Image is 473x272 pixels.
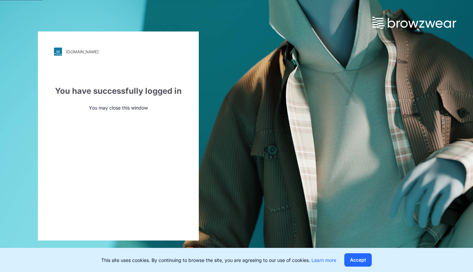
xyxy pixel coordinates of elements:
[311,257,336,263] a: Learn more
[344,253,372,267] button: Accept
[66,49,99,54] div: [DOMAIN_NAME]
[372,17,456,29] img: browzwear-logo.73288ffb.svg
[54,48,62,56] img: svg+xml;base64,PHN2ZyB3aWR0aD0iMjgiIGhlaWdodD0iMjgiIHZpZXdCb3g9IjAgMCAyOCAyOCIgZmlsbD0ibm9uZSIgeG...
[54,48,183,56] a: [DOMAIN_NAME]
[54,104,183,111] p: You may close this window
[54,85,183,97] div: You have successfully logged in
[101,257,336,264] p: This site uses cookies. By continuing to browse the site, you are agreeing to our use of cookies.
